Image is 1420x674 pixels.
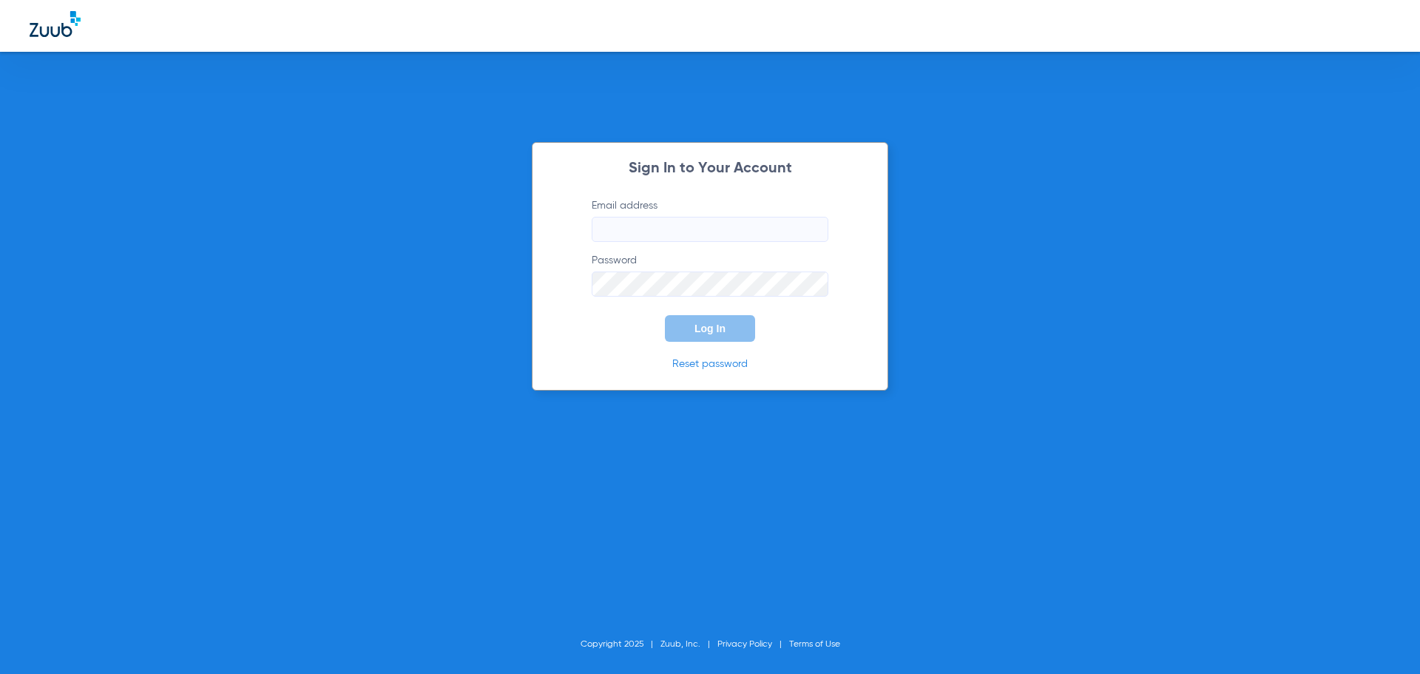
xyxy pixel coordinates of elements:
a: Privacy Policy [717,640,772,649]
input: Password [592,272,828,297]
li: Copyright 2025 [581,637,660,652]
h2: Sign In to Your Account [569,161,851,176]
a: Reset password [672,359,748,369]
label: Password [592,253,828,297]
button: Log In [665,315,755,342]
input: Email address [592,217,828,242]
img: Zuub Logo [30,11,81,37]
label: Email address [592,198,828,242]
span: Log In [694,323,726,334]
iframe: Chat Widget [1346,603,1420,674]
a: Terms of Use [789,640,840,649]
li: Zuub, Inc. [660,637,717,652]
